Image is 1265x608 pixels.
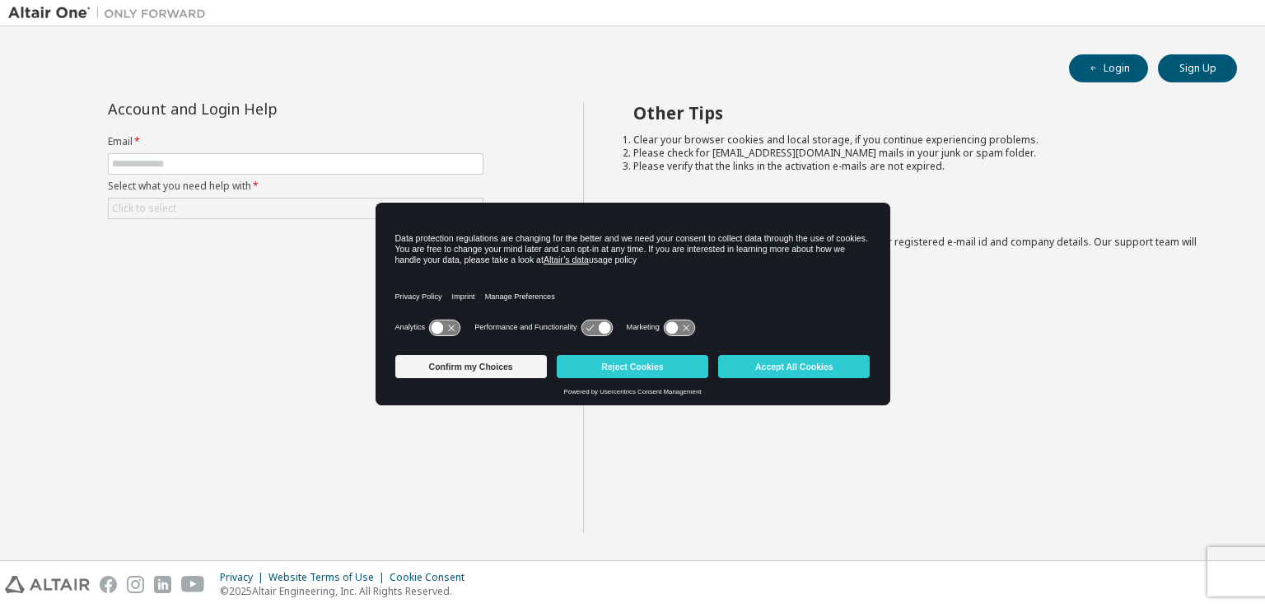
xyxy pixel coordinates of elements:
li: Clear your browser cookies and local storage, if you continue experiencing problems. [633,133,1208,147]
div: Click to select [112,202,176,215]
div: Click to select [109,199,483,218]
img: linkedin.svg [154,576,171,593]
h2: Other Tips [633,102,1208,124]
span: with a brief description of the problem, your registered e-mail id and company details. Our suppo... [633,235,1197,262]
img: facebook.svg [100,576,117,593]
div: Cookie Consent [390,571,474,584]
p: © 2025 Altair Engineering, Inc. All Rights Reserved. [220,584,474,598]
img: instagram.svg [127,576,144,593]
label: Select what you need help with [108,180,483,193]
label: Email [108,135,483,148]
div: Website Terms of Use [268,571,390,584]
img: Altair One [8,5,214,21]
button: Login [1069,54,1148,82]
div: Privacy [220,571,268,584]
h2: Not sure how to login? [633,204,1208,226]
li: Please check for [EMAIL_ADDRESS][DOMAIN_NAME] mails in your junk or spam folder. [633,147,1208,160]
img: altair_logo.svg [5,576,90,593]
li: Please verify that the links in the activation e-mails are not expired. [633,160,1208,173]
div: Account and Login Help [108,102,408,115]
button: Sign Up [1158,54,1237,82]
img: youtube.svg [181,576,205,593]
